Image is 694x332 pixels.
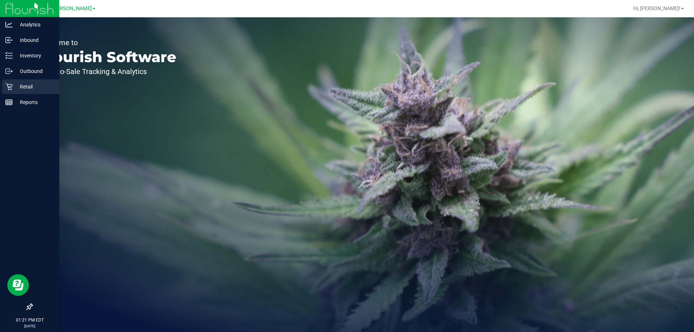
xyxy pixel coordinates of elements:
[5,52,13,59] inline-svg: Inventory
[13,36,56,44] p: Inbound
[13,67,56,76] p: Outbound
[39,39,176,46] p: Welcome to
[5,36,13,44] inline-svg: Inbound
[5,21,13,28] inline-svg: Analytics
[52,5,92,12] span: [PERSON_NAME]
[13,51,56,60] p: Inventory
[3,317,56,323] p: 01:21 PM EDT
[633,5,680,11] span: Hi, [PERSON_NAME]!
[3,323,56,329] p: [DATE]
[13,20,56,29] p: Analytics
[39,68,176,75] p: Seed-to-Sale Tracking & Analytics
[13,98,56,107] p: Reports
[7,274,29,296] iframe: Resource center
[5,83,13,90] inline-svg: Retail
[13,82,56,91] p: Retail
[5,99,13,106] inline-svg: Reports
[39,50,176,64] p: Flourish Software
[5,68,13,75] inline-svg: Outbound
